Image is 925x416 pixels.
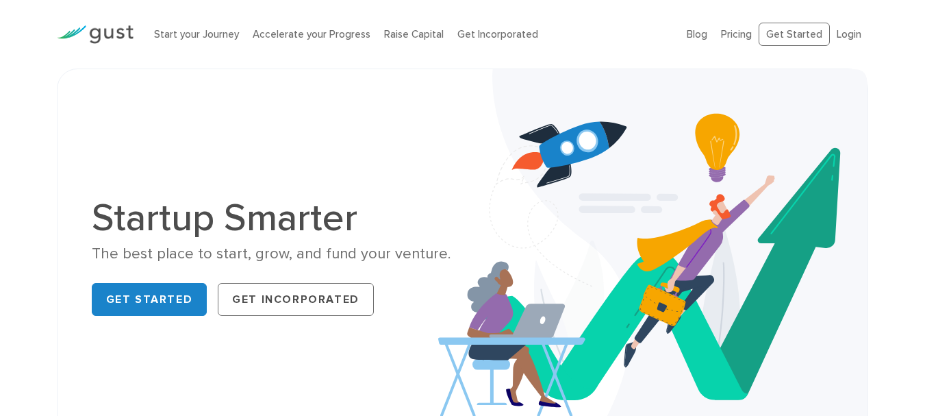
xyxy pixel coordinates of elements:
[457,28,538,40] a: Get Incorporated
[759,23,830,47] a: Get Started
[92,244,453,264] div: The best place to start, grow, and fund your venture.
[384,28,444,40] a: Raise Capital
[92,283,207,316] a: Get Started
[57,25,134,44] img: Gust Logo
[154,28,239,40] a: Start your Journey
[721,28,752,40] a: Pricing
[687,28,707,40] a: Blog
[837,28,861,40] a: Login
[92,199,453,237] h1: Startup Smarter
[218,283,374,316] a: Get Incorporated
[253,28,370,40] a: Accelerate your Progress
